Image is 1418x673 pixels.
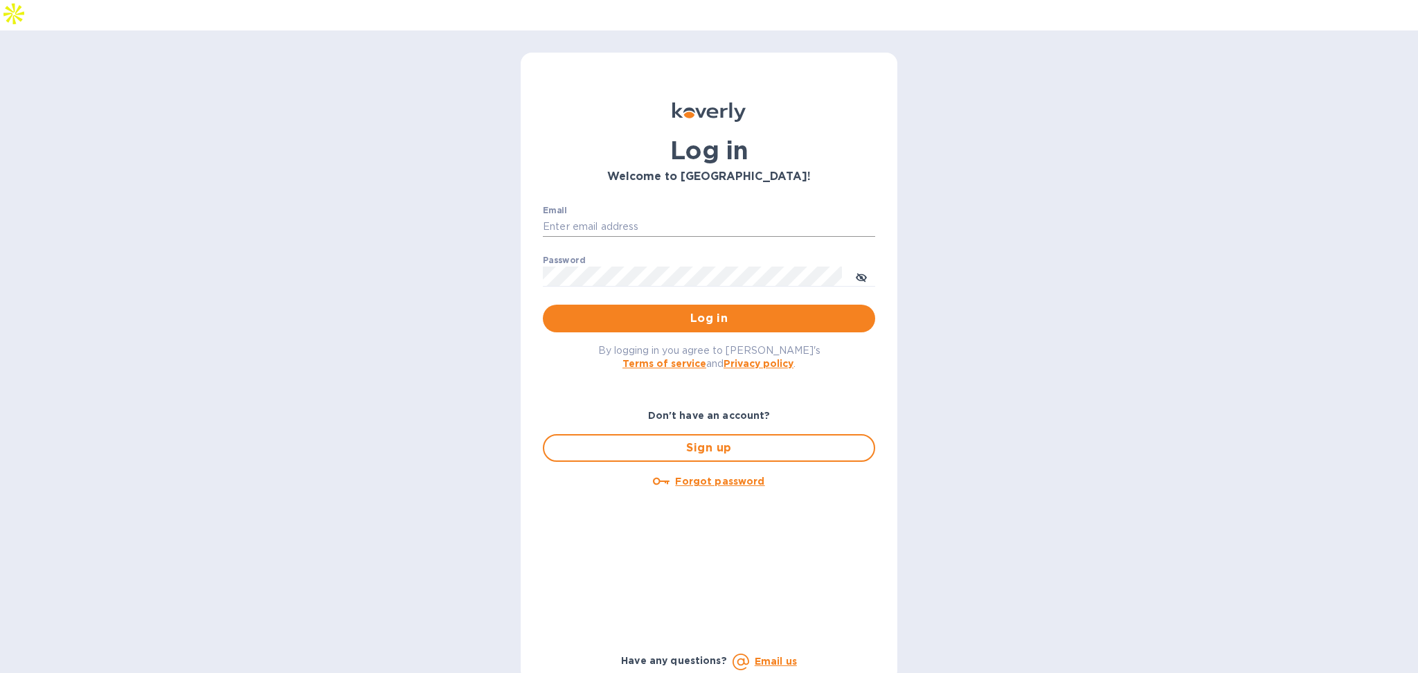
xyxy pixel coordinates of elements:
h3: Welcome to [GEOGRAPHIC_DATA]! [543,170,875,183]
h1: Log in [543,136,875,165]
u: Forgot password [675,476,764,487]
img: Koverly [672,102,746,122]
a: Terms of service [622,358,706,369]
span: By logging in you agree to [PERSON_NAME]'s and . [598,345,820,369]
b: Have any questions? [621,655,727,666]
span: Log in [554,310,864,327]
span: Sign up [555,440,863,456]
b: Don't have an account? [648,410,771,421]
button: toggle password visibility [847,262,875,290]
input: Enter email address [543,217,875,237]
label: Password [543,256,585,264]
a: Email us [755,656,797,667]
button: Sign up [543,434,875,462]
button: Log in [543,305,875,332]
label: Email [543,206,567,215]
a: Privacy policy [724,358,793,369]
